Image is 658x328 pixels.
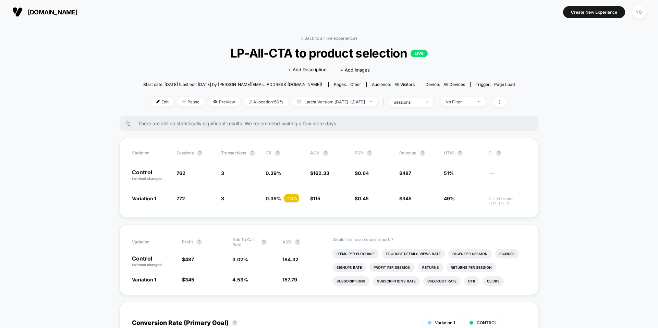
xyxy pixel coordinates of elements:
[355,195,369,201] span: $
[151,97,174,106] span: Edit
[399,150,416,155] span: Revenue
[295,239,300,245] button: ?
[323,150,328,156] button: ?
[477,320,497,325] span: CONTROL
[138,121,525,126] span: There are still no statistically significant results. We recommend waiting a few more days
[367,150,372,156] button: ?
[244,97,289,106] span: Allocation: 50%
[372,82,415,87] div: Audience:
[176,195,185,201] span: 772
[488,197,526,205] span: Insufficient data for CI
[132,237,170,247] span: Variation
[332,237,526,242] p: Would like to see more reports?
[394,82,415,87] span: All Visitors
[381,97,388,107] span: |
[358,170,369,176] span: 0.64
[156,100,160,103] img: edit
[266,195,281,201] span: 0.39 %
[399,195,412,201] span: $
[488,150,526,156] span: CI
[182,256,194,262] span: $
[313,195,320,201] span: 115
[332,276,369,286] li: Subscriptions
[297,100,301,103] img: calendar
[132,263,163,267] span: (without changes)
[420,82,470,87] span: Device:
[232,277,248,282] span: 4.53 %
[496,150,501,156] button: ?
[249,150,255,156] button: ?
[393,100,421,105] div: sessions
[185,256,194,262] span: 487
[182,239,193,244] span: Profit
[448,249,492,258] li: Pages Per Session
[208,97,240,106] span: Preview
[310,195,320,201] span: $
[358,195,369,201] span: 0.45
[176,170,185,176] span: 762
[143,82,322,87] span: Start date: [DATE] (Last edit [DATE] by [PERSON_NAME][EMAIL_ADDRESS][DOMAIN_NAME])
[457,150,463,156] button: ?
[446,99,473,104] div: No Filter
[334,82,361,87] div: Pages:
[494,82,515,87] span: Page Load
[177,97,205,106] span: Pause
[232,237,258,247] span: Add To Cart Rate
[478,101,480,102] img: end
[132,195,156,201] span: Variation 1
[266,150,271,155] span: CR
[221,150,246,155] span: Transactions
[182,100,186,103] img: end
[310,170,329,176] span: $
[483,276,504,286] li: Clicks
[632,5,646,19] div: YO
[282,239,291,244] span: ASD
[476,82,515,87] div: Trigger:
[182,277,194,282] span: $
[373,276,420,286] li: Subscriptions Rate
[221,170,224,176] span: 3
[196,239,202,245] button: ?
[369,263,415,272] li: Profit Per Session
[402,195,412,201] span: 345
[185,277,194,282] span: 345
[340,67,370,73] span: + Add Images
[423,276,461,286] li: Checkout Rate
[447,263,496,272] li: Returns Per Session
[420,150,425,156] button: ?
[10,7,80,17] button: [DOMAIN_NAME]
[288,66,327,73] span: + Add Description
[355,150,363,155] span: PSV
[132,256,175,267] p: Control
[284,194,299,202] div: - 1.3 %
[488,171,526,181] span: ---
[563,6,625,18] button: Create New Experience
[332,249,379,258] li: Items Per Purchase
[221,195,224,201] span: 3
[275,150,280,156] button: ?
[162,46,496,60] span: LP-All-CTA to product selection
[176,150,194,155] span: Sessions
[426,101,428,103] img: end
[310,150,319,155] span: AOV
[232,256,248,262] span: 3.02 %
[132,176,163,180] span: (without changes)
[12,7,23,17] img: Visually logo
[418,263,443,272] li: Returns
[444,195,455,201] span: 49%
[382,249,445,258] li: Product Details Views Rate
[464,276,479,286] li: Ctr
[132,150,170,156] span: Variation
[132,169,170,181] p: Control
[266,170,281,176] span: 0.39 %
[495,249,519,258] li: Signups
[132,277,156,282] span: Variation 1
[444,150,482,156] span: OTW
[355,170,369,176] span: $
[350,82,361,87] span: other
[249,100,252,104] img: rebalance
[197,150,203,156] button: ?
[370,101,373,102] img: end
[261,239,267,245] button: ?
[313,170,329,176] span: 162.33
